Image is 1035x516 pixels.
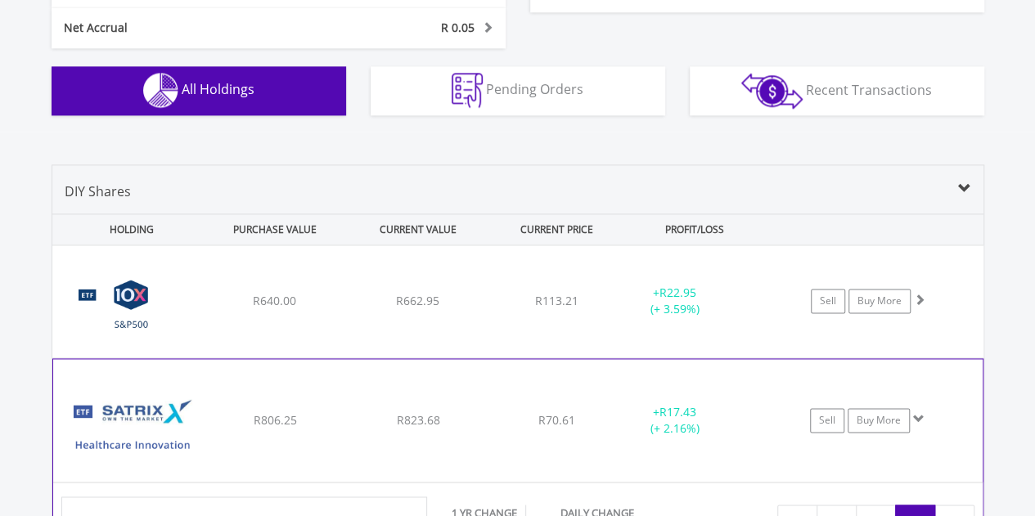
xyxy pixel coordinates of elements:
[806,80,932,98] span: Recent Transactions
[535,293,578,308] span: R113.21
[143,73,178,108] img: holdings-wht.png
[205,214,345,245] div: PURCHASE VALUE
[396,293,439,308] span: R662.95
[491,214,621,245] div: CURRENT PRICE
[848,289,911,313] a: Buy More
[182,80,254,98] span: All Holdings
[253,293,296,308] span: R640.00
[253,412,296,428] span: R806.25
[52,20,317,36] div: Net Accrual
[349,214,488,245] div: CURRENT VALUE
[741,73,803,109] img: transactions-zar-wht.png
[810,408,844,433] a: Sell
[811,289,845,313] a: Sell
[65,182,131,200] span: DIY Shares
[659,285,696,300] span: R22.95
[371,66,665,115] button: Pending Orders
[53,214,202,245] div: HOLDING
[613,404,736,437] div: + (+ 2.16%)
[396,412,439,428] span: R823.68
[614,285,737,317] div: + (+ 3.59%)
[690,66,984,115] button: Recent Transactions
[61,266,201,353] img: TFSA.CSP500.png
[441,20,475,35] span: R 0.05
[452,73,483,108] img: pending_instructions-wht.png
[52,66,346,115] button: All Holdings
[659,404,696,420] span: R17.43
[538,412,575,428] span: R70.61
[848,408,910,433] a: Buy More
[61,379,202,478] img: TFSA.STXHLT.png
[486,80,583,98] span: Pending Orders
[625,214,765,245] div: PROFIT/LOSS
